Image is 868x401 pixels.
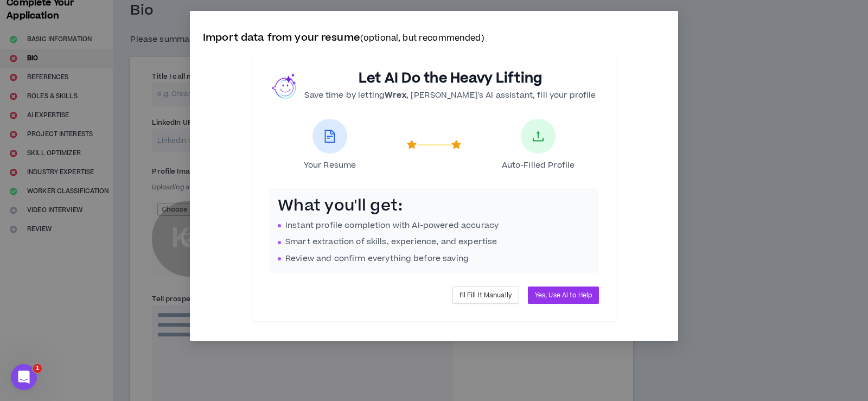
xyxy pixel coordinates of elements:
span: upload [532,130,545,143]
h3: What you'll get: [278,197,590,215]
button: Close [649,11,678,40]
small: (optional, but recommended) [360,33,484,44]
span: star [451,140,461,150]
span: Auto-Filled Profile [502,160,575,171]
button: I'll Fill It Manually [452,287,519,304]
span: file-text [323,130,336,143]
img: wrex.png [272,73,298,99]
p: Save time by letting , [PERSON_NAME]'s AI assistant, fill your profile [304,90,596,101]
button: Yes, Use AI to Help [528,287,599,304]
b: Wrex [385,90,406,101]
li: Instant profile completion with AI-powered accuracy [278,220,590,232]
span: Your Resume [304,160,356,171]
span: I'll Fill It Manually [459,290,512,301]
li: Smart extraction of skills, experience, and expertise [278,236,590,248]
h2: Let AI Do the Heavy Lifting [304,70,596,87]
li: Review and confirm everything before saving [278,253,590,265]
span: Yes, Use AI to Help [535,290,592,301]
span: 1 [33,364,42,373]
span: star [407,140,417,150]
p: Import data from your resume [203,30,665,46]
iframe: Intercom live chat [11,364,37,390]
